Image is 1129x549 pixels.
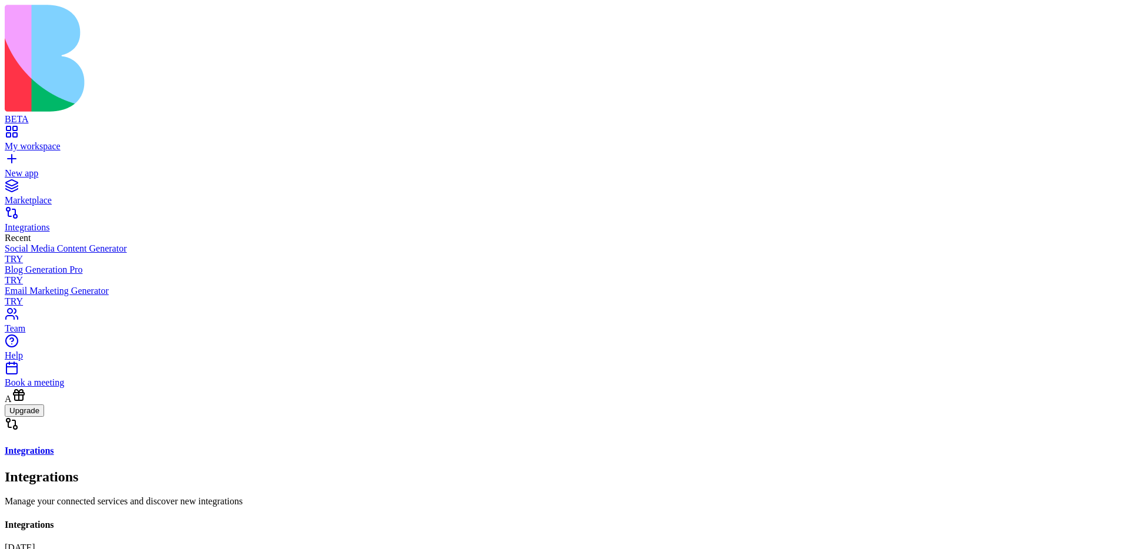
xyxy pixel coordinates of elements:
a: Email Marketing GeneratorTRY [5,286,1124,307]
div: TRY [5,254,1124,265]
div: New app [5,168,1124,179]
p: Manage your connected services and discover new integrations [5,496,1124,507]
h4: Integrations [5,520,1124,530]
a: Social Media Content GeneratorTRY [5,243,1124,265]
a: Help [5,340,1124,361]
div: Team [5,323,1124,334]
div: Integrations [5,222,1124,233]
div: TRY [5,296,1124,307]
h2: Integrations [5,469,1124,485]
a: Marketplace [5,185,1124,206]
a: BETA [5,103,1124,125]
a: Book a meeting [5,367,1124,388]
a: Upgrade [5,405,44,415]
a: Integrations [5,446,1124,456]
span: Recent [5,233,31,243]
a: Blog Generation ProTRY [5,265,1124,286]
div: Email Marketing Generator [5,286,1124,296]
div: BETA [5,114,1124,125]
div: TRY [5,275,1124,286]
a: Integrations [5,212,1124,233]
div: Blog Generation Pro [5,265,1124,275]
button: Upgrade [5,404,44,417]
div: Marketplace [5,195,1124,206]
div: Social Media Content Generator [5,243,1124,254]
a: Team [5,313,1124,334]
span: A [5,394,12,404]
div: My workspace [5,141,1124,152]
a: My workspace [5,130,1124,152]
a: New app [5,158,1124,179]
div: Help [5,350,1124,361]
img: logo [5,5,477,112]
div: Book a meeting [5,377,1124,388]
